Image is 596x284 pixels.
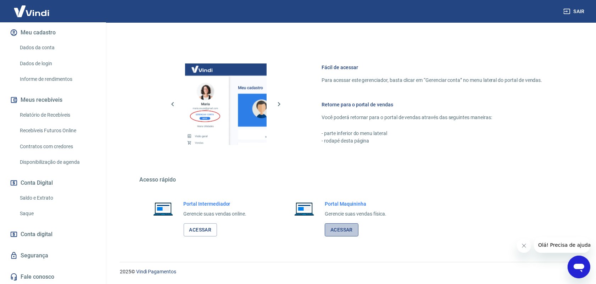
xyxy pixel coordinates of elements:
p: Gerencie suas vendas física. [325,210,386,218]
a: Informe de rendimentos [17,72,98,87]
a: Dados de login [17,56,98,71]
a: Conta digital [9,227,98,242]
iframe: Mensagem da empresa [534,237,590,253]
button: Meu cadastro [9,25,98,40]
h6: Portal Intermediador [184,200,247,207]
h6: Portal Maquininha [325,200,386,207]
iframe: Botão para abrir a janela de mensagens [568,256,590,278]
img: Imagem da dashboard mostrando o botão de gerenciar conta na sidebar no lado esquerdo [185,63,267,145]
h6: Fácil de acessar [322,64,542,71]
a: Dados da conta [17,40,98,55]
h6: Retorne para o portal de vendas [322,101,542,108]
span: Conta digital [21,229,52,239]
button: Sair [562,5,587,18]
a: Acessar [325,223,358,236]
a: Disponibilização de agenda [17,155,98,169]
a: Acessar [184,223,217,236]
a: Contratos com credores [17,139,98,154]
a: Recebíveis Futuros Online [17,123,98,138]
p: - rodapé desta página [322,137,542,145]
p: Para acessar este gerenciador, basta clicar em “Gerenciar conta” no menu lateral do portal de ven... [322,77,542,84]
button: Conta Digital [9,175,98,191]
a: Vindi Pagamentos [136,269,176,274]
p: - parte inferior do menu lateral [322,130,542,137]
a: Relatório de Recebíveis [17,108,98,122]
a: Saque [17,206,98,221]
a: Saldo e Extrato [17,191,98,205]
p: 2025 © [120,268,579,275]
p: Você poderá retornar para o portal de vendas através das seguintes maneiras: [322,114,542,121]
button: Meus recebíveis [9,92,98,108]
iframe: Fechar mensagem [517,239,531,253]
img: Imagem de um notebook aberto [289,200,319,217]
p: Gerencie suas vendas online. [184,210,247,218]
img: Vindi [9,0,55,22]
span: Olá! Precisa de ajuda? [4,5,60,11]
img: Imagem de um notebook aberto [148,200,178,217]
h5: Acesso rápido [140,176,559,183]
a: Segurança [9,248,98,263]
